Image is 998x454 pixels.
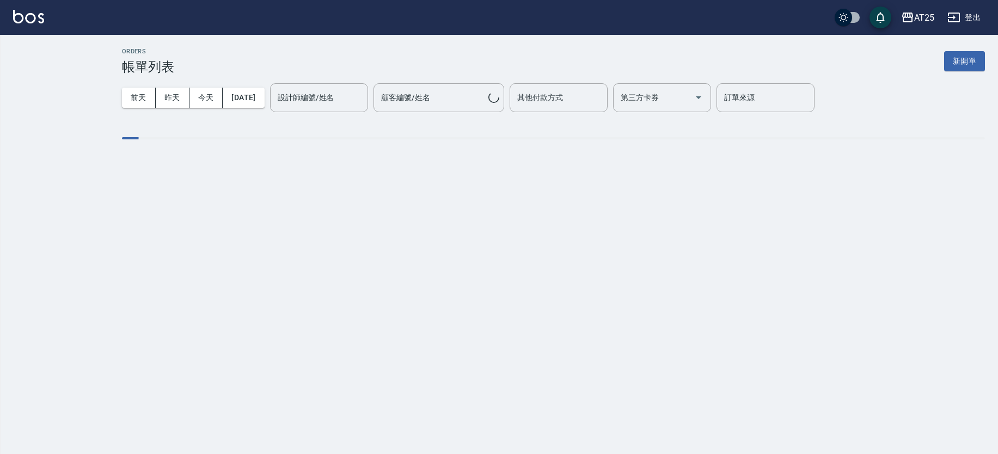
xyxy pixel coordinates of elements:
button: 昨天 [156,88,189,108]
button: AT25 [897,7,939,29]
button: [DATE] [223,88,264,108]
h2: ORDERS [122,48,174,55]
button: 新開單 [944,51,985,71]
a: 新開單 [944,56,985,66]
button: 前天 [122,88,156,108]
button: 登出 [943,8,985,28]
button: save [870,7,891,28]
button: Open [690,89,707,106]
h3: 帳單列表 [122,59,174,75]
div: AT25 [914,11,934,24]
img: Logo [13,10,44,23]
button: 今天 [189,88,223,108]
